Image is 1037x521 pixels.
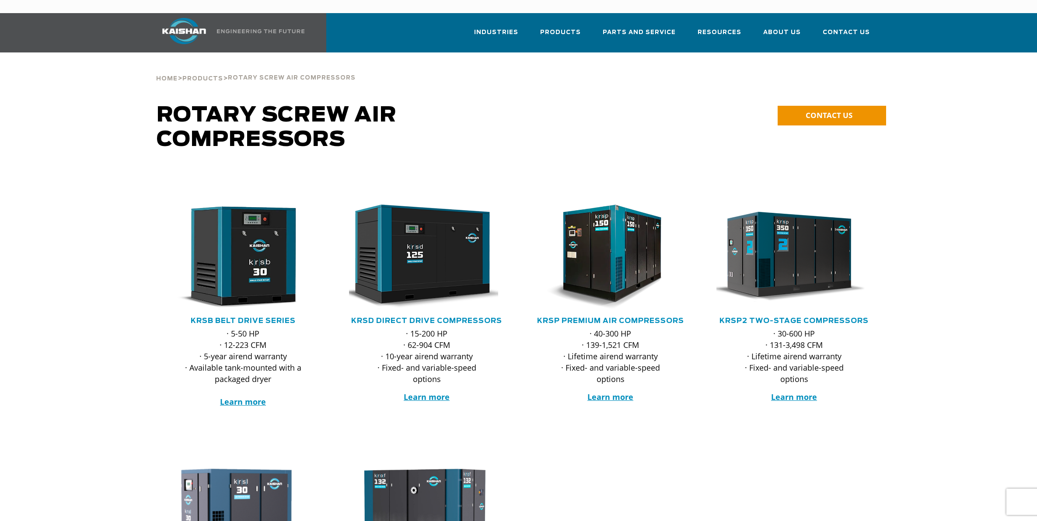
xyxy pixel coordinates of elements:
img: krsd125 [342,205,498,309]
div: krsb30 [165,205,321,309]
span: Industries [474,28,518,38]
a: Learn more [587,392,633,402]
a: Learn more [220,396,266,407]
a: Learn more [771,392,817,402]
p: · 40-300 HP · 139-1,521 CFM · Lifetime airend warranty · Fixed- and variable-speed options [550,328,671,385]
a: About Us [763,21,801,51]
span: Parts and Service [603,28,676,38]
div: > > [156,52,356,86]
a: Learn more [404,392,450,402]
span: Resources [698,28,741,38]
span: Home [156,76,178,82]
div: krsp150 [533,205,688,309]
a: Products [540,21,581,51]
a: KRSD Direct Drive Compressors [351,317,502,324]
p: · 5-50 HP · 12-223 CFM · 5-year airend warranty · Available tank-mounted with a packaged dryer [183,328,304,407]
a: Parts and Service [603,21,676,51]
span: Products [182,76,223,82]
a: Industries [474,21,518,51]
a: KRSP Premium Air Compressors [537,317,684,324]
span: Rotary Screw Air Compressors [157,105,397,150]
span: Contact Us [823,28,870,38]
a: Home [156,74,178,82]
span: CONTACT US [806,110,852,120]
span: Rotary Screw Air Compressors [228,75,356,81]
span: Products [540,28,581,38]
a: CONTACT US [778,106,886,125]
a: Products [182,74,223,82]
p: · 30-600 HP · 131-3,498 CFM · Lifetime airend warranty · Fixed- and variable-speed options [734,328,855,385]
a: KRSP2 Two-Stage Compressors [719,317,869,324]
img: krsp350 [710,205,866,309]
p: · 15-200 HP · 62-904 CFM · 10-year airend warranty · Fixed- and variable-speed options [367,328,487,385]
div: krsp350 [716,205,872,309]
a: KRSB Belt Drive Series [191,317,296,324]
img: Engineering the future [217,29,304,33]
div: krsd125 [349,205,505,309]
a: Kaishan USA [151,13,306,52]
a: Resources [698,21,741,51]
img: kaishan logo [151,18,217,44]
img: krsb30 [159,205,314,309]
span: About Us [763,28,801,38]
img: krsp150 [526,205,682,309]
a: Contact Us [823,21,870,51]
